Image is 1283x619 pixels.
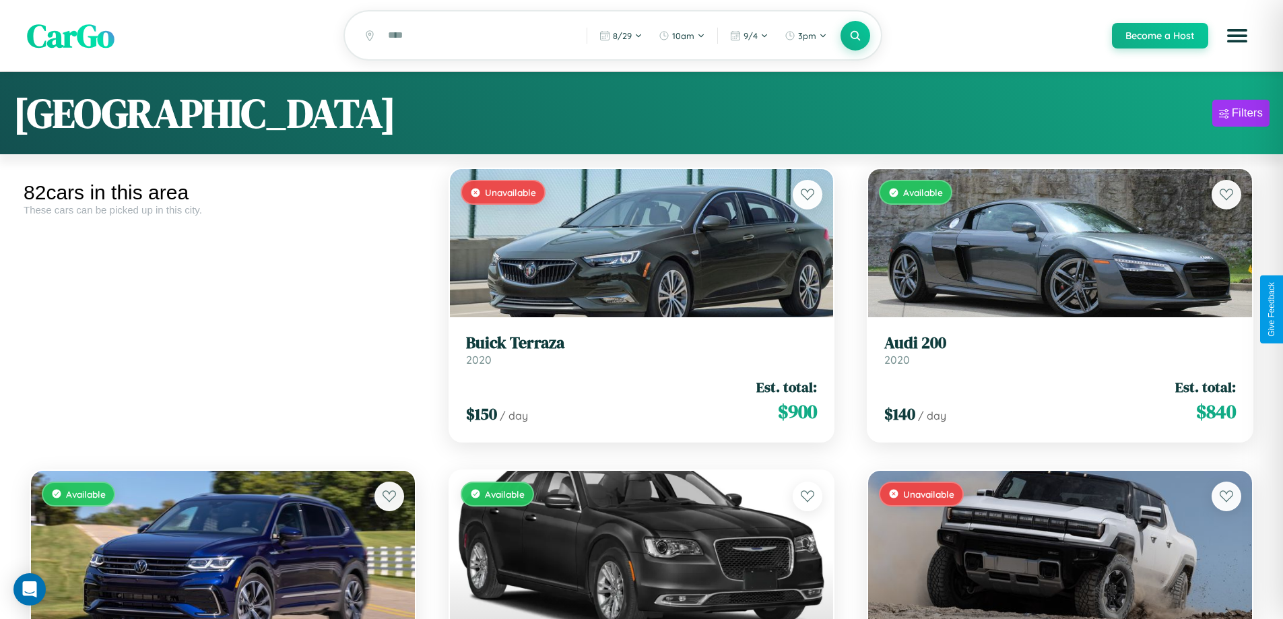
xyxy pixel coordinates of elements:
span: CarGo [27,13,114,58]
span: Unavailable [903,488,954,500]
a: Audi 2002020 [884,333,1236,366]
div: Give Feedback [1267,282,1276,337]
span: Available [66,488,106,500]
span: $ 150 [466,403,497,425]
button: 8/29 [593,25,649,46]
div: These cars can be picked up in this city. [24,204,422,216]
div: 82 cars in this area [24,181,422,204]
div: Open Intercom Messenger [13,573,46,606]
span: / day [500,409,528,422]
span: 2020 [884,353,910,366]
span: 8 / 29 [613,30,632,41]
span: 2020 [466,353,492,366]
h3: Buick Terraza [466,333,818,353]
span: $ 140 [884,403,915,425]
span: Est. total: [1175,377,1236,397]
button: 9/4 [723,25,775,46]
h1: [GEOGRAPHIC_DATA] [13,86,396,141]
span: Available [903,187,943,198]
span: / day [918,409,946,422]
span: Unavailable [485,187,536,198]
span: 10am [672,30,694,41]
span: 9 / 4 [744,30,758,41]
button: Become a Host [1112,23,1208,48]
div: Filters [1232,106,1263,120]
span: Available [485,488,525,500]
span: Est. total: [756,377,817,397]
a: Buick Terraza2020 [466,333,818,366]
h3: Audi 200 [884,333,1236,353]
button: Open menu [1218,17,1256,55]
span: $ 840 [1196,398,1236,425]
span: 3pm [798,30,816,41]
button: 10am [652,25,712,46]
button: 3pm [778,25,834,46]
button: Filters [1212,100,1270,127]
span: $ 900 [778,398,817,425]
